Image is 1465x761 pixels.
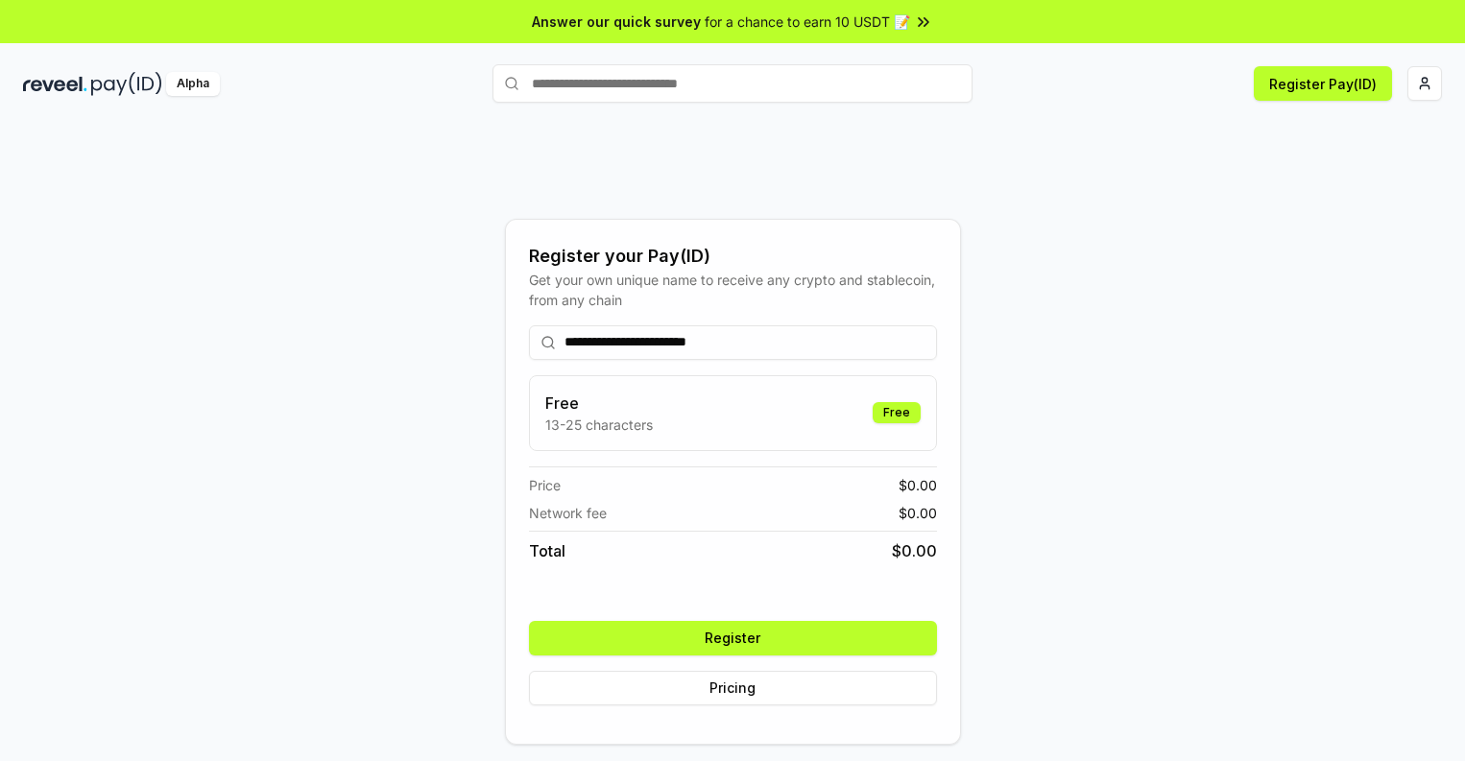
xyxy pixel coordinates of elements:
[529,270,937,310] div: Get your own unique name to receive any crypto and stablecoin, from any chain
[899,503,937,523] span: $ 0.00
[529,243,937,270] div: Register your Pay(ID)
[1254,66,1392,101] button: Register Pay(ID)
[545,415,653,435] p: 13-25 characters
[529,475,561,495] span: Price
[892,539,937,562] span: $ 0.00
[529,503,607,523] span: Network fee
[529,671,937,705] button: Pricing
[545,392,653,415] h3: Free
[899,475,937,495] span: $ 0.00
[529,539,565,562] span: Total
[705,12,910,32] span: for a chance to earn 10 USDT 📝
[873,402,921,423] div: Free
[529,621,937,655] button: Register
[91,72,162,96] img: pay_id
[166,72,220,96] div: Alpha
[23,72,87,96] img: reveel_dark
[532,12,701,32] span: Answer our quick survey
